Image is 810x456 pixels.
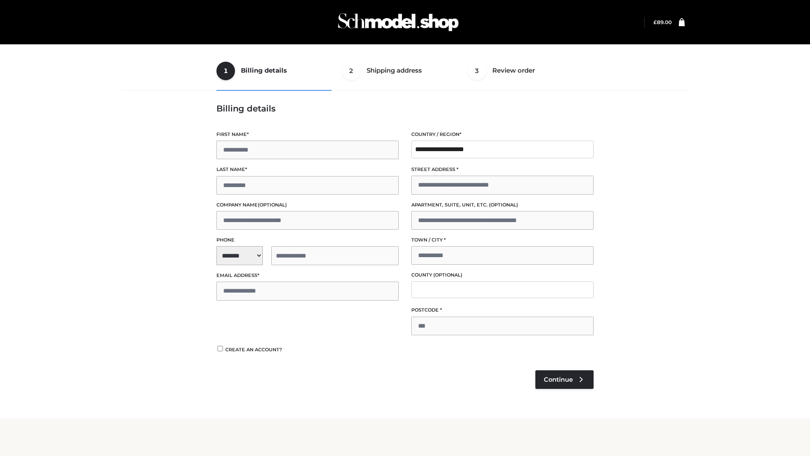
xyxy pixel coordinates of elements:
[433,272,462,278] span: (optional)
[216,166,399,174] label: Last name
[335,5,462,39] img: Schmodel Admin 964
[411,130,594,138] label: Country / Region
[258,202,287,208] span: (optional)
[489,202,518,208] span: (optional)
[216,271,399,280] label: Email address
[411,166,594,174] label: Street address
[653,19,672,25] a: £89.00
[411,201,594,209] label: Apartment, suite, unit, etc.
[216,103,594,114] h3: Billing details
[216,201,399,209] label: Company name
[544,376,573,383] span: Continue
[653,19,657,25] span: £
[225,347,282,353] span: Create an account?
[216,130,399,138] label: First name
[411,236,594,244] label: Town / City
[653,19,672,25] bdi: 89.00
[216,346,224,351] input: Create an account?
[411,306,594,314] label: Postcode
[411,271,594,279] label: County
[535,370,594,389] a: Continue
[216,236,399,244] label: Phone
